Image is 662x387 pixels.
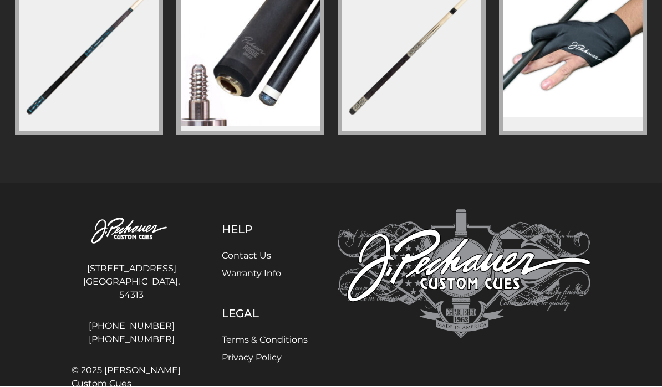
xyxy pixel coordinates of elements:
[222,269,281,279] a: Warranty Info
[72,258,191,307] address: [STREET_ADDRESS] [GEOGRAPHIC_DATA], 54313
[222,353,282,363] a: Privacy Policy
[72,320,191,333] a: [PHONE_NUMBER]
[222,307,308,321] h5: Legal
[72,210,191,254] img: Pechauer Custom Cues
[338,210,590,339] img: Pechauer Custom Cues
[222,223,308,236] h5: Help
[222,251,271,261] a: Contact Us
[72,333,191,347] a: [PHONE_NUMBER]
[222,335,308,345] a: Terms & Conditions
